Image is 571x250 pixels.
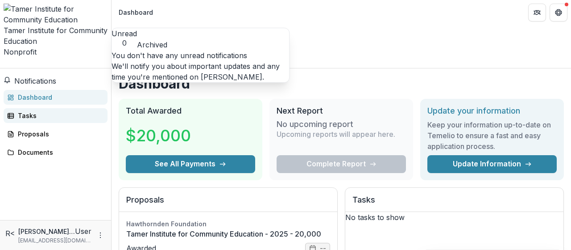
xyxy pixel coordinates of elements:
button: See All Payments [126,155,255,173]
h2: Tasks [352,195,556,212]
a: Update Information [427,155,557,173]
button: More [95,230,106,241]
span: Nonprofit [4,47,37,56]
p: [EMAIL_ADDRESS][DOMAIN_NAME] [18,237,91,245]
p: Upcoming reports will appear here. [277,129,395,140]
button: Notifications [4,76,56,86]
a: Proposals [4,127,108,141]
p: No tasks to show [345,212,563,223]
p: User [75,226,91,237]
h2: Update your information [427,106,557,116]
div: Tasks [18,111,100,120]
div: Dashboard [18,93,100,102]
div: Tamer Institute for Community Education [4,25,108,47]
h2: Total Awarded [126,106,255,116]
div: Rand Osama Baba <rand@tamerinst.org> [5,228,15,239]
div: Proposals [18,129,100,139]
h3: $20,000 [126,123,191,148]
p: [PERSON_NAME] <[PERSON_NAME][EMAIL_ADDRESS][DOMAIN_NAME]> [18,227,75,236]
h3: No upcoming report [277,119,353,129]
a: Tasks [4,108,108,123]
div: Documents [18,148,100,157]
div: Dashboard [119,8,153,17]
h2: Next Report [277,106,406,116]
button: Partners [528,4,546,21]
h3: Keep your information up-to-date on Temelio to ensure a fast and easy application process. [427,119,557,152]
p: We'll notify you about important updates and any time you're mentioned on [PERSON_NAME]. [112,61,289,82]
img: Tamer Institute for Community Education [4,4,108,25]
a: Dashboard [4,90,108,105]
button: Get Help [550,4,567,21]
a: Tamer Institute for Community Education - 2025 - 20,000 [126,229,330,239]
h2: Proposals [126,195,330,212]
h1: Dashboard [119,76,564,92]
nav: breadcrumb [115,6,157,19]
span: Notifications [14,76,56,85]
a: Documents [4,145,108,160]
